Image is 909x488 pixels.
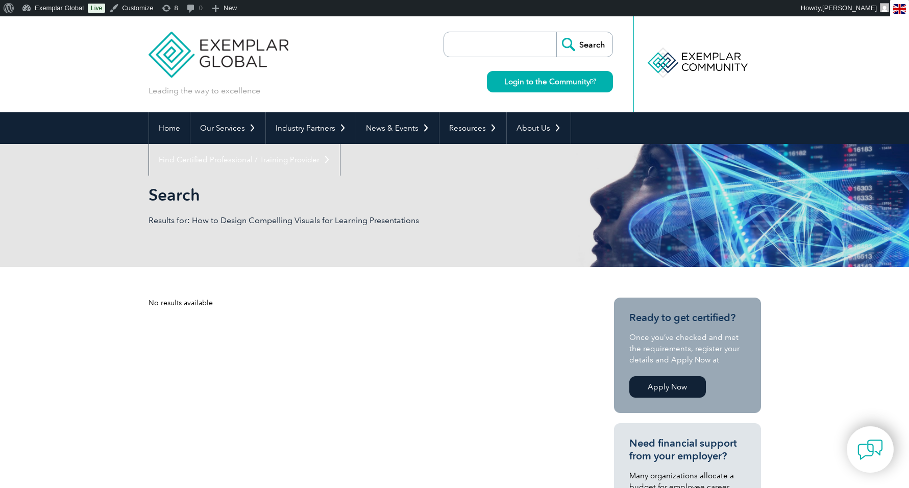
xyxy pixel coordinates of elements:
a: Resources [439,112,506,144]
a: Live [88,4,105,13]
h3: Need financial support from your employer? [629,437,746,462]
img: open_square.png [590,79,596,84]
a: News & Events [356,112,439,144]
span: [PERSON_NAME] [822,4,877,12]
h3: Ready to get certified? [629,311,746,324]
img: Exemplar Global [149,16,289,78]
img: contact-chat.png [857,437,883,462]
a: Industry Partners [266,112,356,144]
div: No results available [149,298,577,308]
a: Apply Now [629,376,706,398]
a: Home [149,112,190,144]
p: Results for: How to Design Compelling Visuals for Learning Presentations [149,215,455,226]
p: Once you’ve checked and met the requirements, register your details and Apply Now at [629,332,746,365]
a: Our Services [190,112,265,144]
a: About Us [507,112,571,144]
a: Find Certified Professional / Training Provider [149,144,340,176]
input: Search [556,32,612,57]
img: en [893,4,906,14]
a: Login to the Community [487,71,613,92]
p: Leading the way to excellence [149,85,260,96]
h1: Search [149,185,541,205]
